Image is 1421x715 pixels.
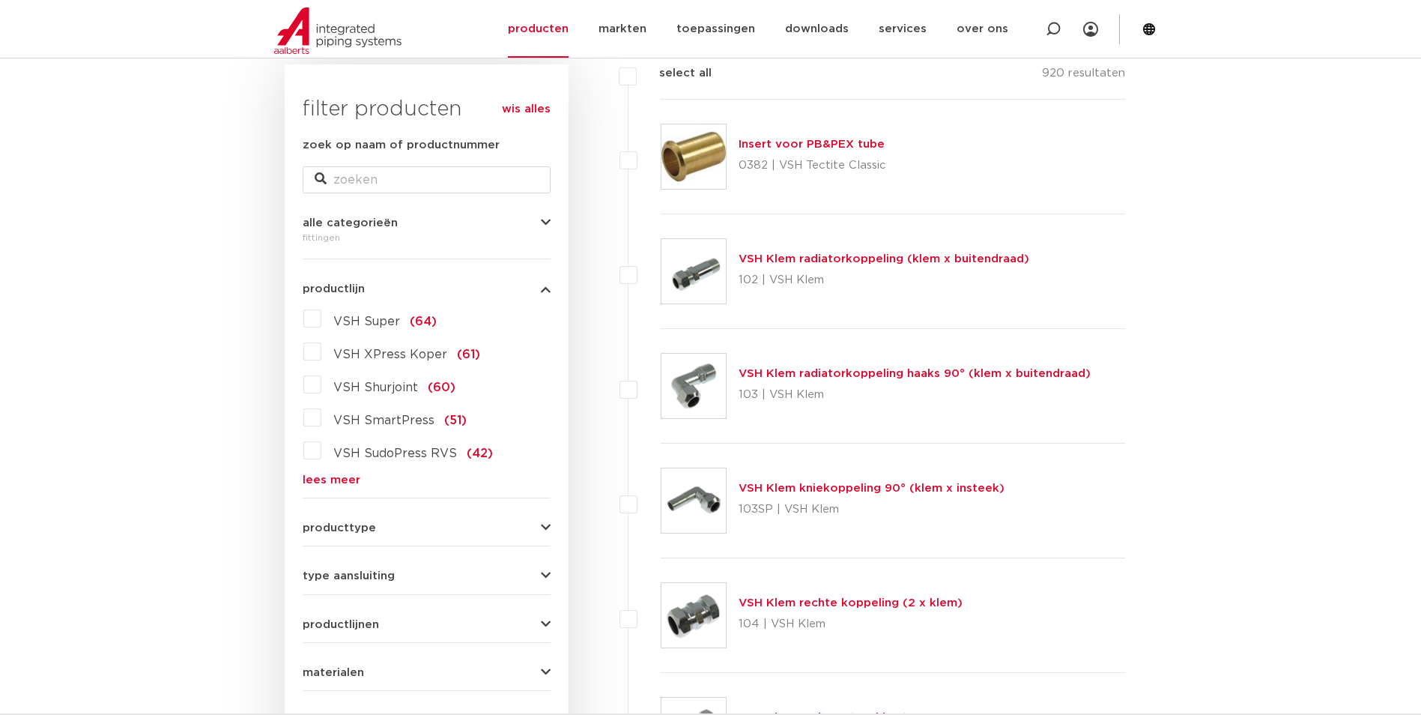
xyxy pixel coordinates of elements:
[333,447,457,459] span: VSH SudoPress RVS
[739,498,1005,522] p: 103SP | VSH Klem
[303,166,551,193] input: zoeken
[739,612,963,636] p: 104 | VSH Klem
[303,667,364,678] span: materialen
[333,316,400,328] span: VSH Super
[303,474,551,486] a: lees meer
[739,597,963,609] a: VSH Klem rechte koppeling (2 x klem)
[333,381,418,393] span: VSH Shurjoint
[303,283,551,295] button: productlijn
[637,64,712,82] label: select all
[303,136,500,154] label: zoek op naam of productnummer
[303,619,551,630] button: productlijnen
[661,239,726,304] img: Thumbnail for VSH Klem radiatorkoppeling (klem x buitendraad)
[661,124,726,189] img: Thumbnail for Insert voor PB&PEX tube
[303,94,551,124] h3: filter producten
[303,619,379,630] span: productlijnen
[410,316,437,328] span: (64)
[303,570,395,582] span: type aansluiting
[661,354,726,418] img: Thumbnail for VSH Klem radiatorkoppeling haaks 90° (klem x buitendraad)
[502,100,551,118] a: wis alles
[303,217,398,229] span: alle categorieën
[303,522,551,534] button: producttype
[739,383,1091,407] p: 103 | VSH Klem
[739,268,1029,292] p: 102 | VSH Klem
[303,667,551,678] button: materialen
[739,154,886,178] p: 0382 | VSH Tectite Classic
[303,217,551,229] button: alle categorieën
[1042,64,1125,88] p: 920 resultaten
[739,253,1029,265] a: VSH Klem radiatorkoppeling (klem x buitendraad)
[303,283,365,295] span: productlijn
[444,414,467,426] span: (51)
[661,468,726,533] img: Thumbnail for VSH Klem kniekoppeling 90° (klem x insteek)
[739,139,885,150] a: Insert voor PB&PEX tube
[467,447,493,459] span: (42)
[333,414,434,426] span: VSH SmartPress
[303,229,551,247] div: fittingen
[661,583,726,648] img: Thumbnail for VSH Klem rechte koppeling (2 x klem)
[457,349,480,360] span: (61)
[428,381,455,393] span: (60)
[333,349,447,360] span: VSH XPress Koper
[739,368,1091,379] a: VSH Klem radiatorkoppeling haaks 90° (klem x buitendraad)
[303,570,551,582] button: type aansluiting
[303,522,376,534] span: producttype
[739,483,1005,494] a: VSH Klem kniekoppeling 90° (klem x insteek)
